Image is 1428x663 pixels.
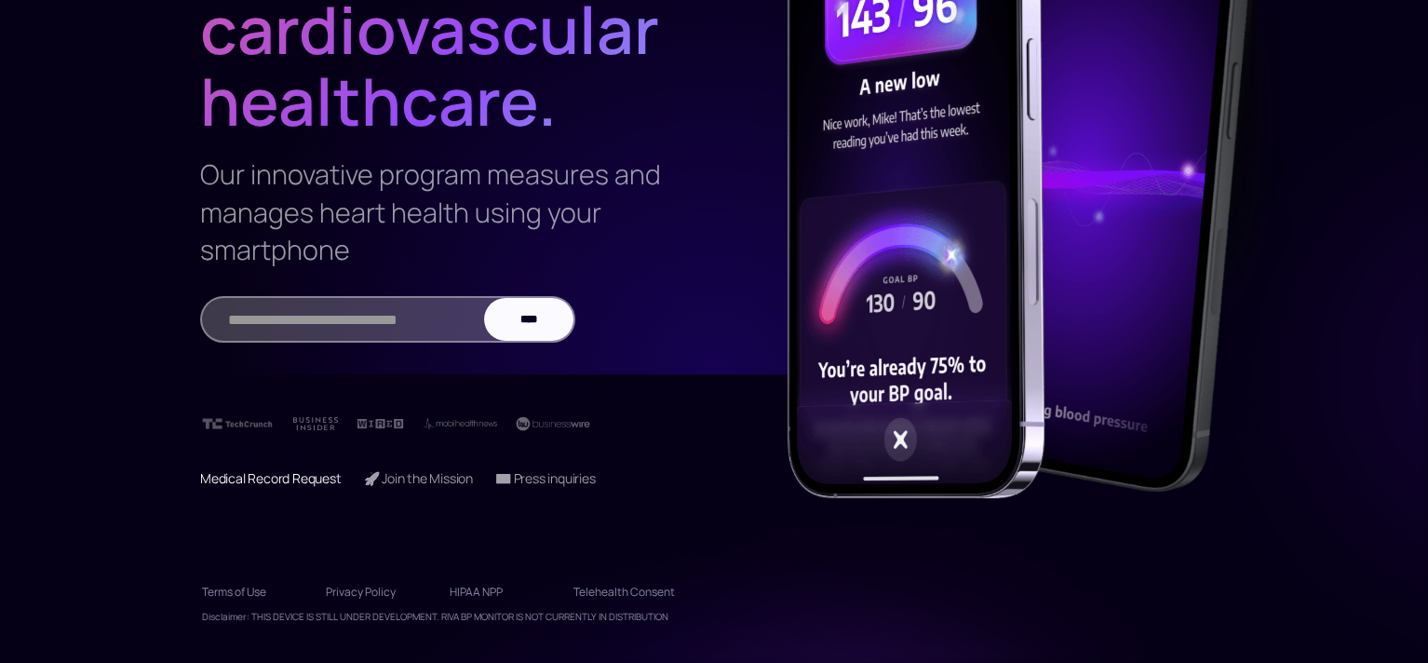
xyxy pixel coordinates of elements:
form: Email Form [200,296,575,343]
a: HIPAA NPP [450,577,551,607]
a: 📧 Press inquiries [495,469,596,487]
a: Telehealth Consent [573,577,675,607]
a: Privacy Policy [326,577,427,607]
div: Disclaimer: THIS DEVICE IS STILL UNDER DEVELOPMENT. RIVA BP MONITOR IS NOT CURRENTLY IN DISTRIBUTION [202,607,668,626]
h3: Our innovative program measures and manages heart health using your smartphone [200,156,669,268]
a: Terms of Use [202,577,303,607]
a: Medical Record Request [200,469,342,487]
a: 🚀 Join the Mission [364,469,473,487]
